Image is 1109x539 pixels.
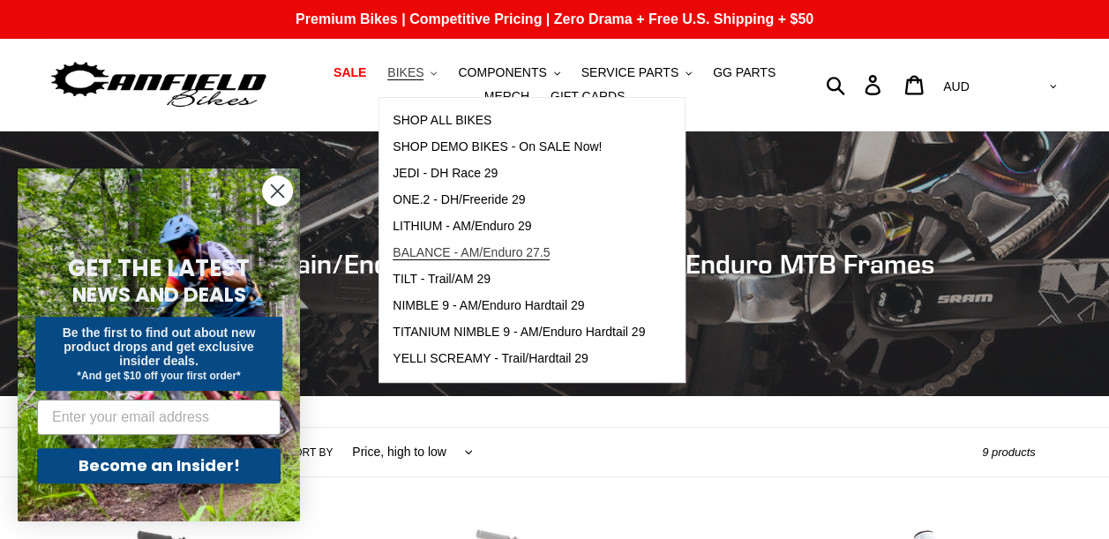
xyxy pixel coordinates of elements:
span: COMPONENTS [458,65,546,80]
a: YELLI SCREAMY - Trail/Hardtail 29 [379,346,658,372]
span: SALE [333,65,366,80]
a: BALANCE - AM/Enduro 27.5 [379,240,658,266]
span: SHOP DEMO BIKES - On SALE Now! [393,139,602,154]
a: GIFT CARDS [542,85,634,109]
button: Close dialog [262,176,293,206]
a: MERCH [476,85,538,109]
span: SERVICE PARTS [581,65,678,80]
img: Canfield Bikes [49,57,269,113]
button: SERVICE PARTS [573,61,701,85]
a: TILT - Trail/AM 29 [379,266,658,293]
a: SALE [325,61,375,85]
a: LITHIUM - AM/Enduro 29 [379,213,658,240]
span: TILT - Trail/AM 29 [393,272,491,287]
span: LITHIUM - AM/Enduro 29 [393,219,531,234]
a: NIMBLE 9 - AM/Enduro Hardtail 29 [379,293,658,319]
span: GG PARTS [713,65,776,80]
a: SHOP DEMO BIKES - On SALE Now! [379,134,658,161]
a: TITANIUM NIMBLE 9 - AM/Enduro Hardtail 29 [379,319,658,346]
span: 9 products [982,445,1036,459]
a: GG PARTS [704,61,784,85]
button: BIKES [378,61,446,85]
span: BALANCE - AM/Enduro 27.5 [393,245,550,260]
span: NIMBLE 9 - AM/Enduro Hardtail 29 [393,298,584,313]
span: BIKES [387,65,423,80]
span: TITANIUM NIMBLE 9 - AM/Enduro Hardtail 29 [393,325,645,340]
span: JEDI - DH Race 29 [393,166,498,181]
button: COMPONENTS [449,61,568,85]
span: GET THE LATEST [68,252,250,284]
a: JEDI - DH Race 29 [379,161,658,187]
span: NEWS AND DEALS [72,281,246,309]
input: Enter your email address [37,400,281,435]
button: Become an Insider! [37,448,281,483]
span: *And get $10 off your first order* [77,370,240,382]
span: SHOP ALL BIKES [393,113,491,128]
span: MERCH [484,89,529,104]
span: ONE.2 - DH/Freeride 29 [393,192,525,207]
span: Be the first to find out about new product drops and get exclusive insider deals. [63,326,256,368]
span: GIFT CARDS [551,89,626,104]
a: SHOP ALL BIKES [379,108,658,134]
a: ONE.2 - DH/Freeride 29 [379,187,658,213]
span: YELLI SCREAMY - Trail/Hardtail 29 [393,351,588,366]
